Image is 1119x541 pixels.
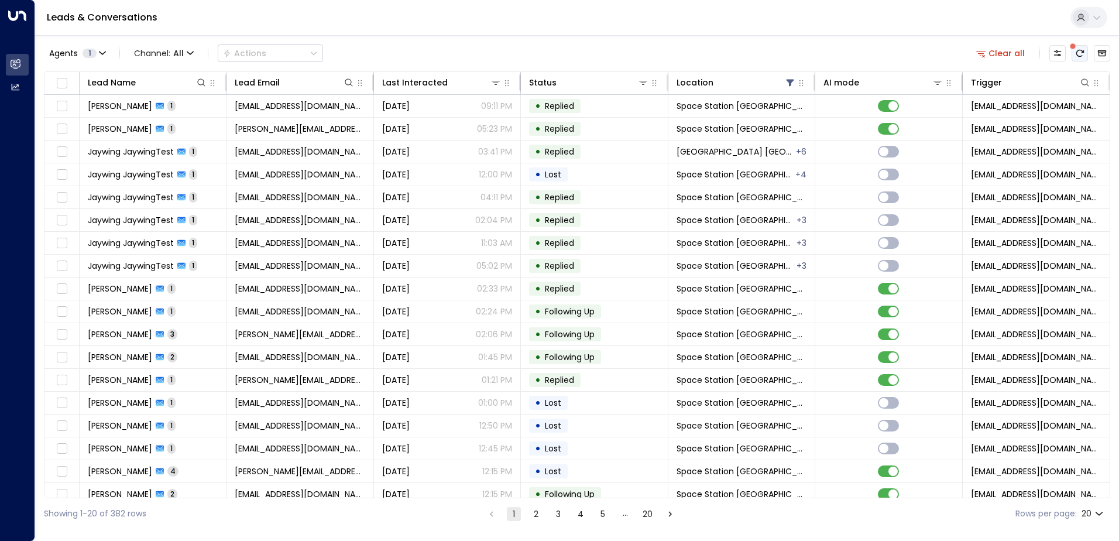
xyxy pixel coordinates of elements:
[189,169,197,179] span: 1
[382,76,502,90] div: Last Interacted
[484,506,678,521] nav: pagination navigation
[88,100,152,112] span: Tasha Taylor
[971,397,1101,409] span: leads@space-station.co.uk
[535,393,541,413] div: •
[54,441,69,456] span: Toggle select row
[189,238,197,248] span: 1
[54,327,69,342] span: Toggle select row
[235,283,365,295] span: Gembostevo77@gmail.com
[475,214,512,226] p: 02:04 PM
[971,100,1101,112] span: leads@space-station.co.uk
[382,191,410,203] span: Aug 19, 2025
[235,123,365,135] span: varuni.w86@gmail.com
[88,76,207,90] div: Lead Name
[545,237,574,249] span: Replied
[477,123,512,135] p: 05:23 PM
[677,306,806,317] span: Space Station Doncaster
[235,306,365,317] span: dellboynick@aol.com
[551,507,565,521] button: Go to page 3
[971,420,1101,432] span: leads@space-station.co.uk
[88,237,174,249] span: Jaywing JaywingTest
[88,465,152,477] span: Nadine Jillings
[797,237,806,249] div: Space Station Brentford,Space Station Uxbridge,Space Station Doncaster
[382,351,410,363] span: Yesterday
[545,465,561,477] span: Lost
[535,256,541,276] div: •
[54,282,69,296] span: Toggle select row
[88,146,174,157] span: Jaywing JaywingTest
[88,260,174,272] span: Jaywing JaywingTest
[971,328,1101,340] span: leads@space-station.co.uk
[823,76,943,90] div: AI mode
[88,123,152,135] span: Varuni Wakwella
[797,214,806,226] div: Space Station Chiswick,Space Station Uxbridge,Space Station Doncaster
[823,76,859,90] div: AI mode
[235,443,365,454] span: norbertkryscinski@gmail.com
[382,100,410,112] span: Yesterday
[1082,505,1106,522] div: 20
[83,49,97,58] span: 1
[677,260,795,272] span: Space Station Banbury
[88,328,152,340] span: Georgina Maidens
[88,169,174,180] span: Jaywing JaywingTest
[972,45,1030,61] button: Clear all
[663,507,677,521] button: Go to next page
[88,306,152,317] span: Michael White
[47,11,157,24] a: Leads & Conversations
[1015,508,1077,520] label: Rows per page:
[971,214,1101,226] span: leads@space-station.co.uk
[167,283,176,293] span: 1
[478,397,512,409] p: 01:00 PM
[478,146,512,157] p: 03:41 PM
[797,260,806,272] div: Space Station Brentford,Space Station Doncaster,Space Station Chiswick
[545,397,561,409] span: Lost
[535,347,541,367] div: •
[677,123,806,135] span: Space Station Doncaster
[54,396,69,410] span: Toggle select row
[574,507,588,521] button: Go to page 4
[535,142,541,162] div: •
[54,122,69,136] span: Toggle select row
[677,237,795,249] span: Space Station Chiswick
[223,48,266,59] div: Actions
[535,233,541,253] div: •
[235,328,365,340] span: georgina_dowling@hotmail.co.uk
[677,146,795,157] span: Space Station Uxbridge
[382,76,448,90] div: Last Interacted
[478,351,512,363] p: 01:45 PM
[235,169,365,180] span: jw@test.com
[677,488,806,500] span: Space Station Doncaster
[545,351,595,363] span: Following Up
[382,465,410,477] span: Yesterday
[535,165,541,184] div: •
[167,489,177,499] span: 2
[677,76,713,90] div: Location
[1072,45,1088,61] span: There are new threads available. Refresh the grid to view the latest updates.
[382,328,410,340] span: Yesterday
[971,123,1101,135] span: leads@space-station.co.uk
[218,44,323,62] div: Button group with a nested menu
[167,466,179,476] span: 4
[167,420,176,430] span: 1
[482,465,512,477] p: 12:15 PM
[796,146,806,157] div: Space Station Brentford,Space Station Chiswick,Space Station Doncaster,Space Station Wakefield,Sp...
[971,76,1091,90] div: Trigger
[677,191,806,203] span: Space Station Doncaster
[167,101,176,111] span: 1
[218,44,323,62] button: Actions
[235,100,365,112] span: tashamyrie10@gmail.com
[44,508,146,520] div: Showing 1-20 of 382 rows
[382,374,410,386] span: Yesterday
[54,304,69,319] span: Toggle select row
[677,76,796,90] div: Location
[545,123,574,135] span: Replied
[235,146,365,157] span: jw@test.com
[235,420,365,432] span: chloecoates1512@gmail.com
[1049,45,1066,61] button: Customize
[545,443,561,454] span: Lost
[129,45,198,61] button: Channel:All
[235,260,365,272] span: jw@test.com
[677,169,794,180] span: Space Station Brentford
[677,443,806,454] span: Space Station Doncaster
[545,328,595,340] span: Following Up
